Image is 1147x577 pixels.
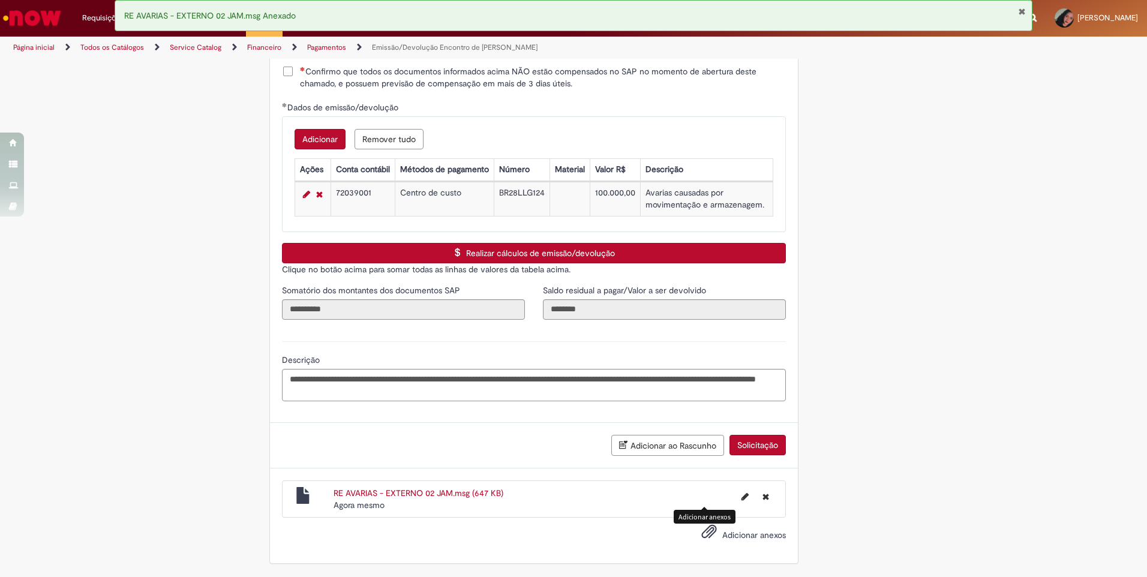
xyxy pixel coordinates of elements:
span: RE AVARIAS - EXTERNO 02 JAM.msg Anexado [124,10,296,21]
span: Somente leitura - Somatório dos montantes dos documentos SAP [282,285,463,296]
button: Add a row for Dados de emissão/devolução [295,129,346,149]
button: Excluir RE AVARIAS - EXTERNO 02 JAM.msg [755,487,776,506]
td: Centro de custo [395,182,494,216]
label: Somente leitura - Saldo residual a pagar/Valor a ser devolvido [543,284,708,296]
th: Métodos de pagamento [395,158,494,181]
td: 72039001 [331,182,395,216]
a: Financeiro [247,43,281,52]
span: Agora mesmo [334,500,385,510]
time: 01/10/2025 11:34:37 [334,500,385,510]
span: Confirmo que todos os documentos informados acima NÃO estão compensados no SAP no momento de aber... [300,65,786,89]
button: Adicionar ao Rascunho [611,435,724,456]
textarea: Descrição [282,369,786,401]
input: Saldo residual a pagar/Valor a ser devolvido [543,299,786,320]
div: Adicionar anexos [674,510,735,524]
span: Obrigatório Preenchido [282,103,287,107]
td: 100.000,00 [590,182,640,216]
a: RE AVARIAS - EXTERNO 02 JAM.msg (647 KB) [334,488,503,498]
span: Somente leitura - Saldo residual a pagar/Valor a ser devolvido [543,285,708,296]
button: Adicionar anexos [698,521,720,548]
span: Adicionar anexos [722,530,786,540]
img: ServiceNow [1,6,63,30]
label: Somente leitura - Somatório dos montantes dos documentos SAP [282,284,463,296]
button: Remove all rows for Dados de emissão/devolução [355,129,424,149]
th: Conta contábil [331,158,395,181]
ul: Trilhas de página [9,37,756,59]
span: Dados de emissão/devolução [287,102,401,113]
td: BR28LLG124 [494,182,550,216]
span: Descrição [282,354,322,365]
button: Editar nome de arquivo RE AVARIAS - EXTERNO 02 JAM.msg [734,487,756,506]
span: [PERSON_NAME] [1077,13,1138,23]
td: Avarias causadas por movimentação e armazenagem. [640,182,773,216]
a: Pagamentos [307,43,346,52]
a: Service Catalog [170,43,221,52]
a: Emissão/Devolução Encontro de [PERSON_NAME] [372,43,538,52]
a: Editar Linha 1 [300,187,313,202]
p: Clique no botão acima para somar todas as linhas de valores da tabela acima. [282,263,786,275]
th: Material [550,158,590,181]
span: Requisições [82,12,124,24]
button: Fechar Notificação [1018,7,1026,16]
th: Descrição [640,158,773,181]
th: Número [494,158,550,181]
th: Ações [295,158,331,181]
a: Página inicial [13,43,55,52]
a: Remover linha 1 [313,187,326,202]
button: Solicitação [729,435,786,455]
button: Realizar cálculos de emissão/devolução [282,243,786,263]
input: Somatório dos montantes dos documentos SAP [282,299,525,320]
a: Todos os Catálogos [80,43,144,52]
span: Necessários [300,67,305,71]
th: Valor R$ [590,158,640,181]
